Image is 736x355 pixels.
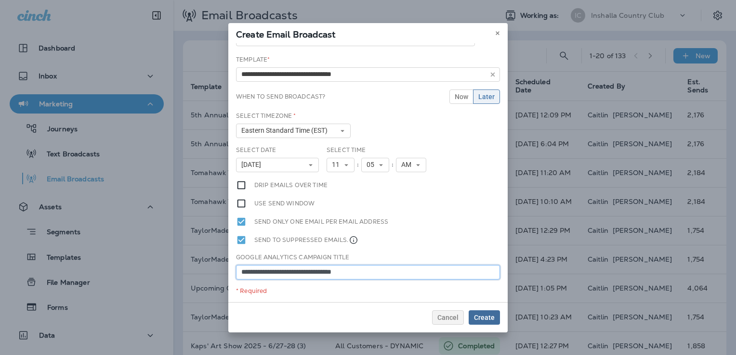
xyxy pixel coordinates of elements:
[236,287,500,295] div: * Required
[254,198,315,209] label: Use send window
[254,235,358,245] label: Send to suppressed emails.
[389,158,396,172] div: :
[236,146,276,154] label: Select Date
[241,127,331,135] span: Eastern Standard Time (EST)
[455,93,468,100] span: Now
[432,310,464,325] button: Cancel
[437,314,459,321] span: Cancel
[254,180,328,190] label: Drip emails over time
[361,158,389,172] button: 05
[254,216,388,227] label: Send only one email per email address
[241,161,265,169] span: [DATE]
[478,93,495,100] span: Later
[367,161,378,169] span: 05
[327,158,355,172] button: 11
[327,146,366,154] label: Select Time
[396,158,426,172] button: AM
[236,158,319,172] button: [DATE]
[236,112,296,120] label: Select Timezone
[236,56,270,63] label: Template
[228,23,508,43] div: Create Email Broadcast
[401,161,415,169] span: AM
[236,93,325,101] label: When to send broadcast?
[473,89,500,104] button: Later
[474,314,495,321] span: Create
[236,124,351,138] button: Eastern Standard Time (EST)
[355,158,361,172] div: :
[449,89,473,104] button: Now
[236,254,349,261] label: Google Analytics Campaign Title
[469,310,500,325] button: Create
[332,161,343,169] span: 11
